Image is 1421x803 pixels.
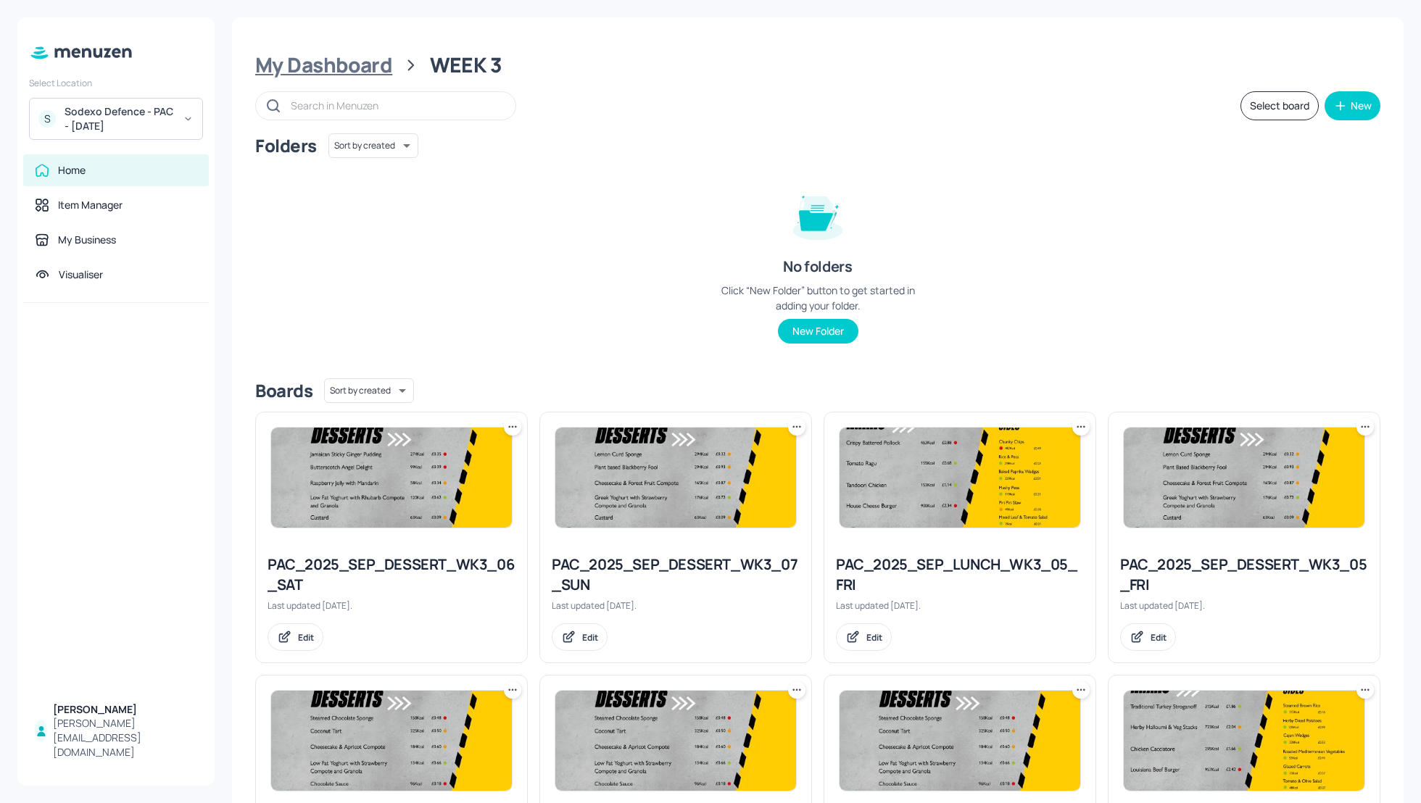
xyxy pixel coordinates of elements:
[58,198,123,212] div: Item Manager
[1120,554,1368,595] div: PAC_2025_SEP_DESSERT_WK3_05_FRI
[1120,599,1368,612] div: Last updated [DATE].
[1151,631,1167,644] div: Edit
[58,163,86,178] div: Home
[1124,428,1364,528] img: 2025-08-19-1755615865080u96d8j9nioq.jpeg
[328,131,418,160] div: Sort by created
[552,599,800,612] div: Last updated [DATE].
[836,599,1084,612] div: Last updated [DATE].
[1351,101,1372,111] div: New
[38,110,56,128] div: S
[53,716,197,760] div: [PERSON_NAME][EMAIL_ADDRESS][DOMAIN_NAME]
[709,283,927,313] div: Click “New Folder” button to get started in adding your folder.
[65,104,174,133] div: Sodexo Defence - PAC - [DATE]
[268,554,515,595] div: PAC_2025_SEP_DESSERT_WK3_06_SAT
[291,95,501,116] input: Search in Menuzen
[1325,91,1380,120] button: New
[1240,91,1319,120] button: Select board
[324,376,414,405] div: Sort by created
[298,631,314,644] div: Edit
[255,379,312,402] div: Boards
[53,702,197,717] div: [PERSON_NAME]
[271,691,512,791] img: 2025-05-21-1747839880884z5twubwj0dm.jpeg
[59,267,103,282] div: Visualiser
[58,233,116,247] div: My Business
[255,134,317,157] div: Folders
[555,691,796,791] img: 2025-05-21-1747839880884z5twubwj0dm.jpeg
[840,428,1080,528] img: 2025-08-19-1755614395346opye5rvt07h.jpeg
[255,52,392,78] div: My Dashboard
[582,631,598,644] div: Edit
[430,52,502,78] div: WEEK 3
[840,691,1080,791] img: 2025-05-21-1747839880884z5twubwj0dm.jpeg
[836,554,1084,595] div: PAC_2025_SEP_LUNCH_WK3_05_FRI
[268,599,515,612] div: Last updated [DATE].
[552,554,800,595] div: PAC_2025_SEP_DESSERT_WK3_07_SUN
[29,77,203,89] div: Select Location
[866,631,882,644] div: Edit
[1124,691,1364,791] img: 2025-08-19-1755615609571a012hv382i.jpeg
[783,257,852,277] div: No folders
[778,319,858,344] button: New Folder
[555,428,796,528] img: 2025-05-21-1747840898902itli20xkdg9.jpeg
[271,428,512,528] img: 2025-06-02-17488656635861wejarbzk1hi.jpeg
[782,178,854,251] img: folder-empty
